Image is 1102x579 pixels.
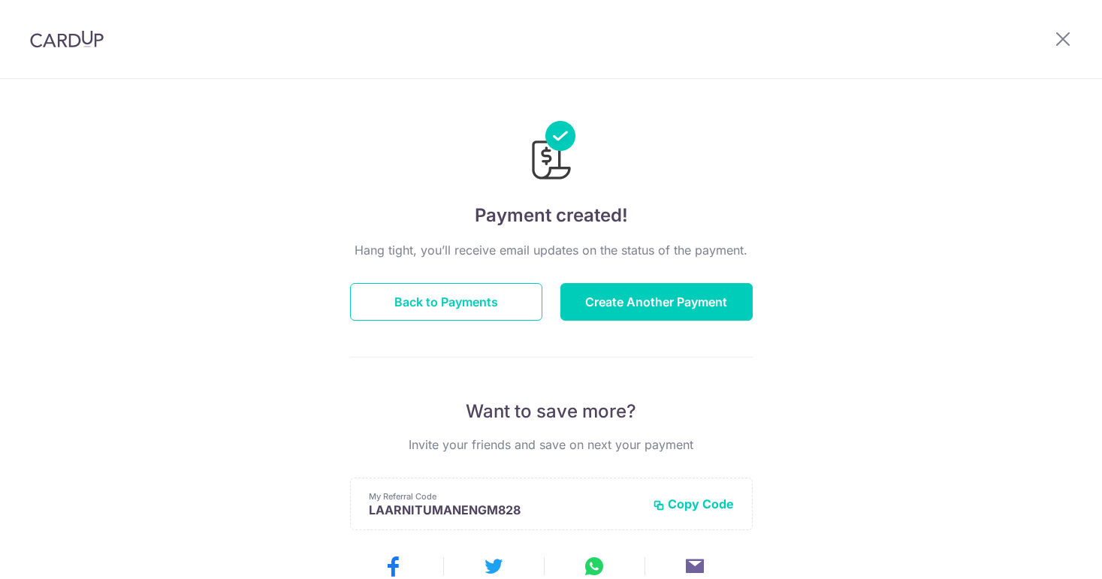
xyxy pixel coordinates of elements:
p: Want to save more? [350,400,753,424]
p: Hang tight, you’ll receive email updates on the status of the payment. [350,241,753,259]
h4: Payment created! [350,202,753,229]
button: Copy Code [653,496,734,511]
p: LAARNITUMANENGM828 [369,502,641,517]
img: CardUp [30,30,104,48]
p: My Referral Code [369,490,641,502]
p: Invite your friends and save on next your payment [350,436,753,454]
img: Payments [527,121,575,184]
button: Create Another Payment [560,283,753,321]
button: Back to Payments [350,283,542,321]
